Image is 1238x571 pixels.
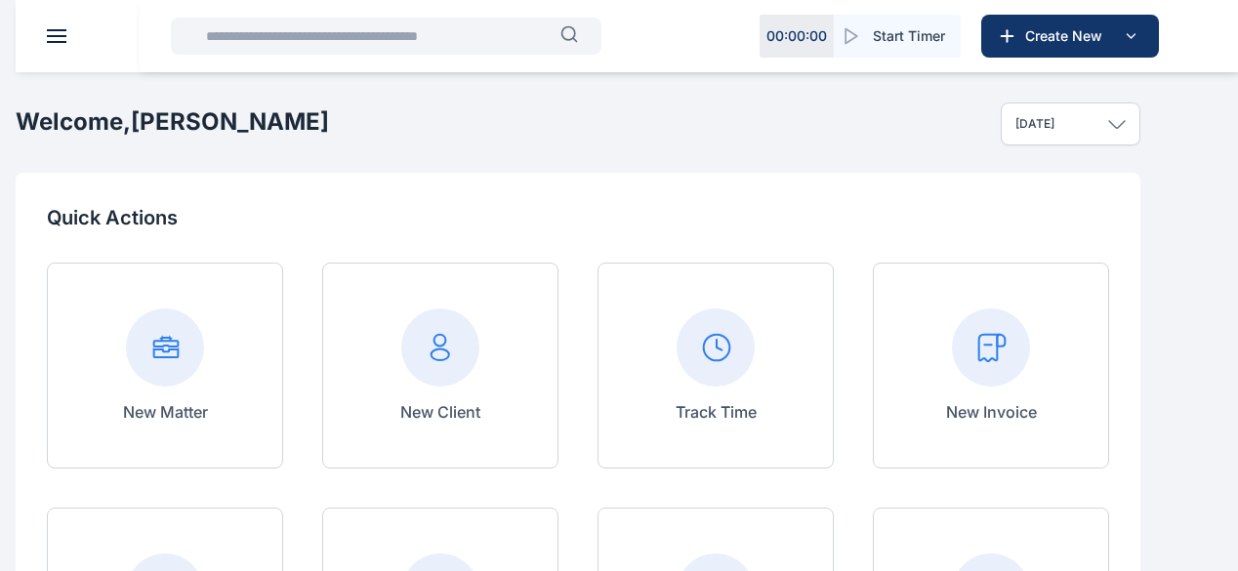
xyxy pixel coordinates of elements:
button: Start Timer [834,15,961,58]
span: Start Timer [873,26,945,46]
h2: Welcome, [PERSON_NAME] [16,106,329,138]
p: Track Time [676,400,757,424]
p: New Invoice [946,400,1037,424]
button: Create New [981,15,1159,58]
p: New Client [400,400,480,424]
p: New Matter [123,400,208,424]
p: Quick Actions [47,204,1109,231]
span: Create New [1017,26,1119,46]
p: 00 : 00 : 00 [766,26,827,46]
p: [DATE] [1015,116,1054,132]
